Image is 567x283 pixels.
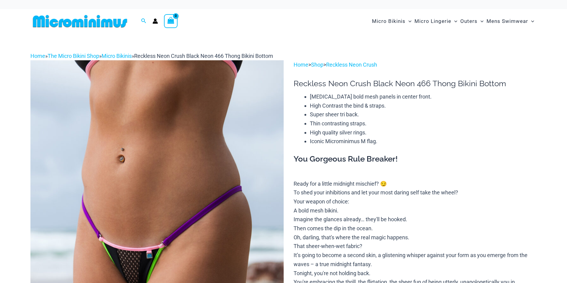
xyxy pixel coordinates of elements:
[153,18,158,24] a: Account icon link
[310,128,537,137] li: High quality silver rings.
[326,61,377,68] a: Reckless Neon Crush
[370,12,413,30] a: Micro BikinisMenu ToggleMenu Toggle
[30,53,273,59] span: » » »
[451,14,457,29] span: Menu Toggle
[405,14,411,29] span: Menu Toggle
[370,11,537,31] nav: Site Navigation
[294,154,537,164] h3: You Gorgeous Rule Breaker!
[310,119,537,128] li: Thin contrasting straps.
[372,14,405,29] span: Micro Bikinis
[414,14,451,29] span: Micro Lingerie
[487,14,528,29] span: Mens Swimwear
[294,61,308,68] a: Home
[294,60,537,69] p: > >
[310,110,537,119] li: Super sheer tri back.
[528,14,534,29] span: Menu Toggle
[30,53,45,59] a: Home
[134,53,273,59] span: Reckless Neon Crush Black Neon 466 Thong Bikini Bottom
[485,12,536,30] a: Mens SwimwearMenu ToggleMenu Toggle
[141,17,146,25] a: Search icon link
[310,101,537,110] li: High Contrast the bind & straps.
[102,53,132,59] a: Micro Bikinis
[311,61,323,68] a: Shop
[413,12,459,30] a: Micro LingerieMenu ToggleMenu Toggle
[477,14,484,29] span: Menu Toggle
[460,14,477,29] span: Outers
[30,14,130,28] img: MM SHOP LOGO FLAT
[48,53,99,59] a: The Micro Bikini Shop
[164,14,178,28] a: View Shopping Cart, empty
[310,92,537,101] li: [MEDICAL_DATA] bold mesh panels in center front.
[294,79,537,88] h1: Reckless Neon Crush Black Neon 466 Thong Bikini Bottom
[310,137,537,146] li: Iconic Microminimus M flag.
[459,12,485,30] a: OutersMenu ToggleMenu Toggle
